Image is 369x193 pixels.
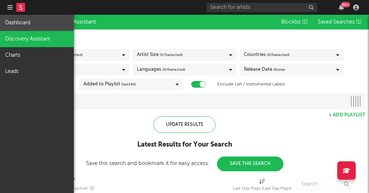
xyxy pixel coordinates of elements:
[137,50,183,59] div: Artist Size
[329,113,365,117] button: + Add Playlist
[341,2,350,7] div: 99 +
[160,50,183,59] span: ( 5 / 5 selected)
[244,65,285,74] div: Release Date
[162,65,185,74] span: ( 0 / 0 selected)
[86,161,283,166] div: Save this search and bookmark it for easy access:
[207,3,317,12] input: Search for artists
[63,187,88,191] span: ( 1 filter active)
[318,20,362,25] span: Saved Searches
[217,157,283,171] button: Save This Search
[154,116,215,133] div: Update Results
[233,184,292,193] div: Last Day Plays (Last Day Plays)
[244,50,290,59] div: Countries
[121,80,136,89] span: (last 14 d)
[86,140,283,149] div: Latest Results for Your Search
[281,20,308,25] span: Blocklist
[273,65,285,74] span: (None)
[217,80,285,89] label: Exclude Lofi / Instrumental Labels
[315,19,362,25] button: Saved Searches (1)
[297,179,352,190] input: Search...
[4,33,365,42] div: Reset Filters
[339,4,344,10] button: 99+
[267,50,290,59] span: ( 0 / 0 selected)
[356,20,362,25] span: ( 1 )
[13,94,346,109] input: Loading...
[137,65,185,74] div: Languages
[83,80,136,89] div: Added to Playlist
[302,20,308,25] span: ( 1 )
